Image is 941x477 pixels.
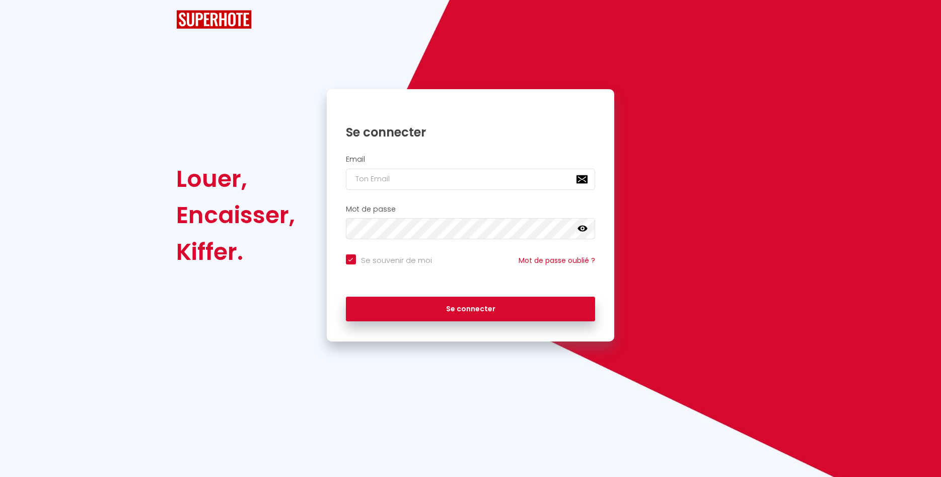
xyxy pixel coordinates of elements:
[176,234,295,270] div: Kiffer.
[346,155,596,164] h2: Email
[346,124,596,140] h1: Se connecter
[176,161,295,197] div: Louer,
[346,169,596,190] input: Ton Email
[176,10,252,29] img: SuperHote logo
[346,297,596,322] button: Se connecter
[346,205,596,214] h2: Mot de passe
[176,197,295,233] div: Encaisser,
[519,255,595,265] a: Mot de passe oublié ?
